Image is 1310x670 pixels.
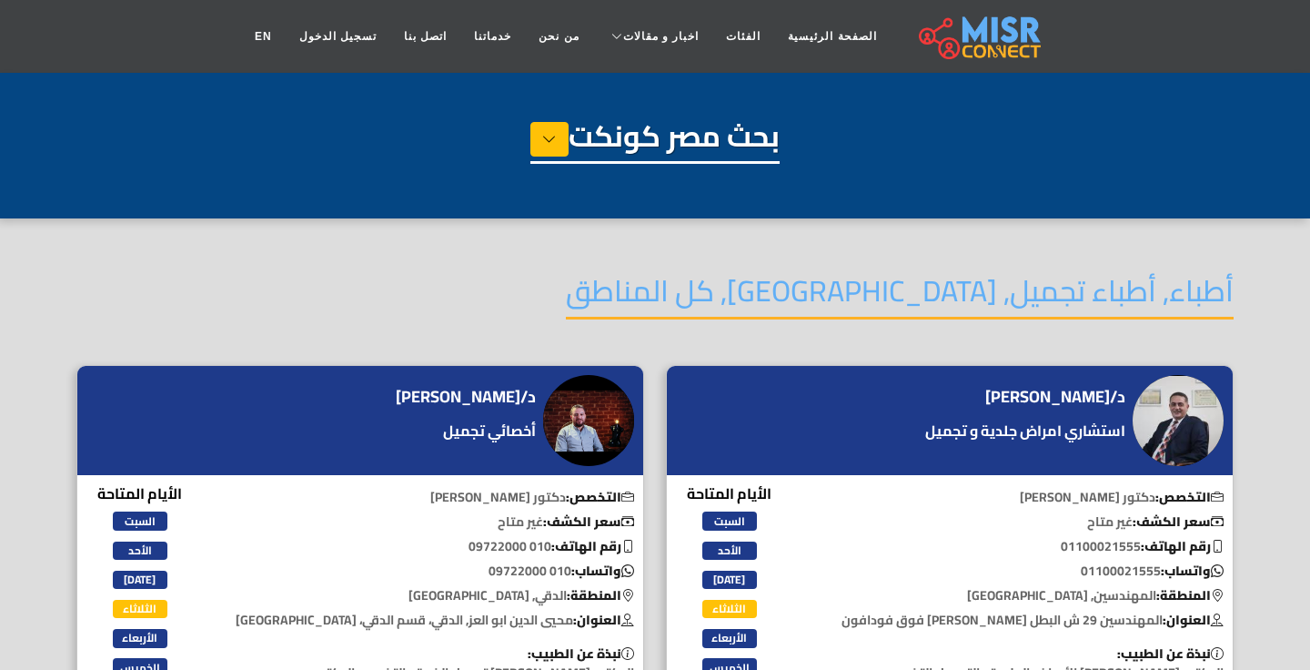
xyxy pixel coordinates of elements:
a: استشاري امراض جلدية و تجميل [921,420,1130,442]
p: الدقي, [GEOGRAPHIC_DATA] [225,586,644,605]
b: المنطقة: [1156,584,1224,607]
span: [DATE] [113,571,167,589]
span: اخبار و مقالات [623,28,700,45]
a: الفئات [712,19,774,54]
a: تسجيل الدخول [286,19,390,54]
span: الأربعاء [113,629,167,647]
b: نبذة عن الطبيب: [1117,642,1224,665]
b: التخصص: [1155,485,1224,509]
p: غير متاح [814,513,1234,532]
a: الصفحة الرئيسية [774,19,890,54]
b: رقم الهاتف: [551,534,634,558]
p: محيي الدين ابو العز, الدقي، قسم الدقي، [GEOGRAPHIC_DATA] [225,611,644,630]
span: السبت [113,512,167,530]
h4: د/[PERSON_NAME] [985,387,1125,407]
span: الثلاثاء [113,600,167,618]
a: د/[PERSON_NAME] [396,383,540,411]
a: EN [241,19,286,54]
b: واتساب: [1161,559,1224,583]
a: اتصل بنا [390,19,460,54]
p: 01100021555 [814,562,1234,581]
p: المهندسين 29 ش البطل [PERSON_NAME] فوق فودافون [814,611,1234,630]
a: أخصائي تجميل [396,420,540,442]
p: دكتور [PERSON_NAME] [225,488,644,507]
b: العنوان: [1163,608,1224,632]
span: [DATE] [702,571,757,589]
h1: بحث مصر كونكت [530,118,780,164]
b: رقم الهاتف: [1141,534,1224,558]
img: د/محمود ناصف [1133,375,1224,466]
p: 010 09722000 [225,537,644,556]
p: 010 09722000 [225,562,644,581]
a: خدماتنا [460,19,525,54]
p: 01100021555 [814,537,1234,556]
a: من نحن [525,19,592,54]
h4: د/[PERSON_NAME] [396,387,536,407]
a: اخبار و مقالات [593,19,713,54]
span: الأحد [702,542,757,560]
b: نبذة عن الطبيب: [528,642,634,665]
a: د/[PERSON_NAME] [985,383,1130,411]
b: العنوان: [573,608,634,632]
b: سعر الكشف: [1133,510,1224,533]
p: المهندسين, [GEOGRAPHIC_DATA] [814,586,1234,605]
h4: أطباء, أطباء تجميل, [GEOGRAPHIC_DATA], كل المناطق [566,273,1234,320]
b: التخصص: [566,485,634,509]
span: الأربعاء [702,629,757,647]
b: سعر الكشف: [543,510,634,533]
b: المنطقة: [567,584,634,607]
span: الثلاثاء [702,600,757,618]
span: الأحد [113,542,167,560]
img: د/علي جابر [543,375,634,466]
b: واتساب: [571,559,634,583]
p: غير متاح [225,513,644,532]
span: السبت [702,512,757,530]
img: main.misr_connect [919,14,1041,59]
p: دكتور [PERSON_NAME] [814,488,1234,507]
